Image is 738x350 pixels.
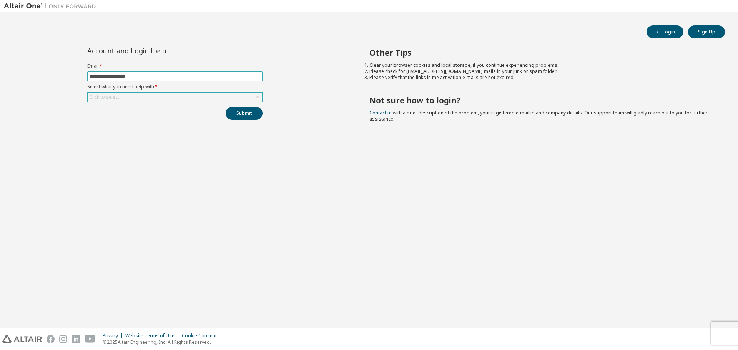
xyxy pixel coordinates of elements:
[182,333,221,339] div: Cookie Consent
[4,2,100,10] img: Altair One
[369,109,708,122] span: with a brief description of the problem, your registered e-mail id and company details. Our suppo...
[369,68,711,75] li: Please check for [EMAIL_ADDRESS][DOMAIN_NAME] mails in your junk or spam folder.
[103,333,125,339] div: Privacy
[226,107,263,120] button: Submit
[87,84,263,90] label: Select what you need help with
[87,48,228,54] div: Account and Login Help
[369,95,711,105] h2: Not sure how to login?
[369,109,393,116] a: Contact us
[688,25,725,38] button: Sign Up
[88,93,262,102] div: Click to select
[103,339,221,345] p: © 2025 Altair Engineering, Inc. All Rights Reserved.
[47,335,55,343] img: facebook.svg
[125,333,182,339] div: Website Terms of Use
[369,48,711,58] h2: Other Tips
[85,335,96,343] img: youtube.svg
[2,335,42,343] img: altair_logo.svg
[87,63,263,69] label: Email
[59,335,67,343] img: instagram.svg
[89,94,119,100] div: Click to select
[369,62,711,68] li: Clear your browser cookies and local storage, if you continue experiencing problems.
[369,75,711,81] li: Please verify that the links in the activation e-mails are not expired.
[72,335,80,343] img: linkedin.svg
[647,25,683,38] button: Login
